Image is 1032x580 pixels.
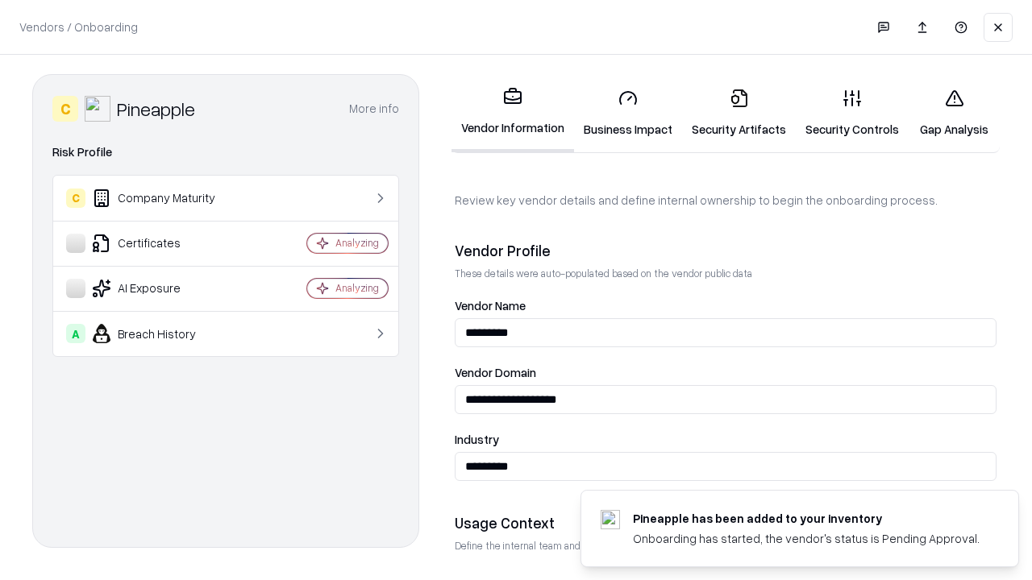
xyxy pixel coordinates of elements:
label: Industry [455,433,997,445]
div: Onboarding has started, the vendor's status is Pending Approval. [633,530,980,547]
p: Review key vendor details and define internal ownership to begin the onboarding process. [455,192,997,209]
label: Vendor Domain [455,367,997,379]
p: These details were auto-populated based on the vendor public data [455,267,997,280]
a: Business Impact [574,76,682,151]
div: Company Maturity [66,188,259,208]
a: Security Artifacts [682,76,796,151]
img: pineappleenergy.com [601,510,620,529]
div: A [66,324,85,343]
button: More info [349,94,399,123]
div: C [66,188,85,208]
p: Vendors / Onboarding [19,19,138,35]
div: Breach History [66,324,259,343]
p: Define the internal team and reason for using this vendor. This helps assess business relevance a... [455,539,997,553]
div: Analyzing [335,236,379,250]
div: Vendor Profile [455,241,997,260]
div: Usage Context [455,513,997,532]
div: AI Exposure [66,279,259,298]
a: Gap Analysis [909,76,1000,151]
div: C [52,96,78,122]
div: Pineapple [117,96,195,122]
div: Pineapple has been added to your inventory [633,510,980,527]
div: Risk Profile [52,143,399,162]
a: Security Controls [796,76,909,151]
div: Analyzing [335,281,379,295]
label: Vendor Name [455,300,997,312]
div: Certificates [66,234,259,253]
a: Vendor Information [451,74,574,152]
img: Pineapple [85,96,110,122]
